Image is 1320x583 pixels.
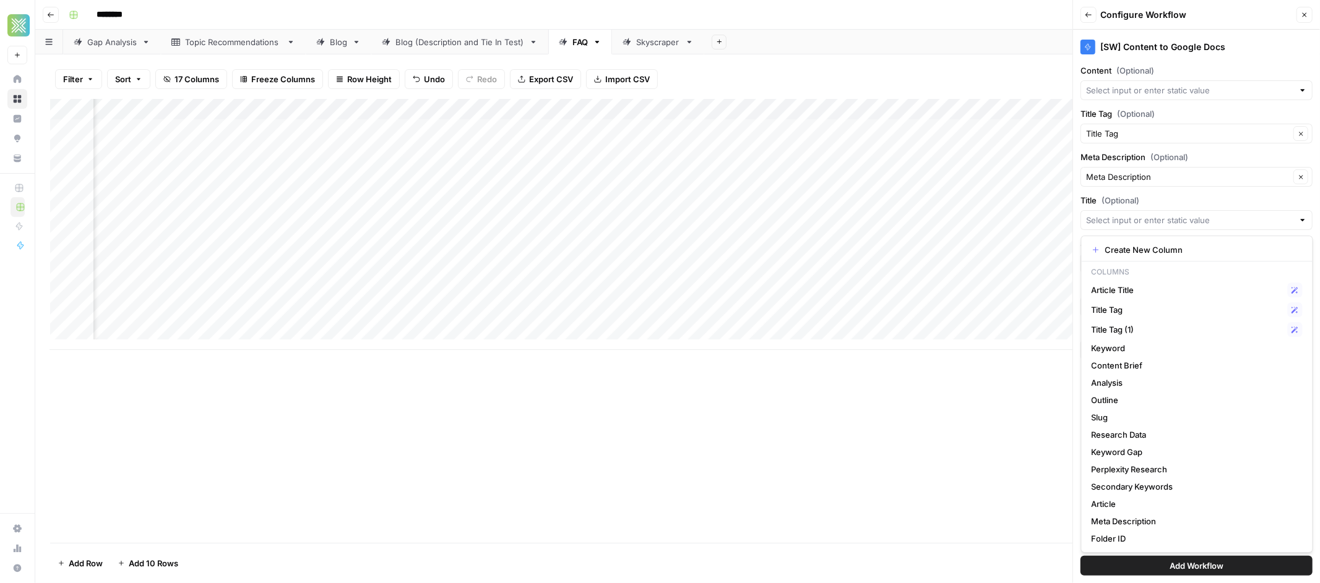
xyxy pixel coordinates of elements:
[1092,446,1298,458] span: Keyword Gap
[586,69,658,89] button: Import CSV
[87,36,137,48] div: Gap Analysis
[155,69,227,89] button: 17 Columns
[7,558,27,578] button: Help + Support
[1117,108,1155,120] span: (Optional)
[1092,498,1298,510] span: Article
[1092,359,1298,372] span: Content Brief
[69,557,103,569] span: Add Row
[1092,428,1298,441] span: Research Data
[7,69,27,89] a: Home
[115,73,131,85] span: Sort
[55,69,102,89] button: Filter
[424,73,445,85] span: Undo
[1081,556,1313,576] button: Add Workflow
[1081,194,1313,206] label: Title
[1086,171,1290,183] input: Meta Description
[251,73,315,85] span: Freeze Columns
[1081,108,1313,120] label: Title Tag
[328,69,400,89] button: Row Height
[1081,40,1313,54] div: [SW] Content to Google Docs
[612,30,704,54] a: Skyscraper
[7,519,27,538] a: Settings
[1092,323,1283,336] span: Title Tag (1)
[1092,463,1298,475] span: Perplexity Research
[1105,244,1298,256] span: Create New Column
[548,30,612,54] a: FAQ
[7,14,30,36] img: Xponent21 Logo
[50,553,110,573] button: Add Row
[1116,64,1154,77] span: (Optional)
[572,36,588,48] div: FAQ
[405,69,453,89] button: Undo
[7,148,27,168] a: Your Data
[1092,480,1298,493] span: Secondary Keywords
[1092,411,1298,423] span: Slug
[161,30,306,54] a: Topic Recommendations
[1150,151,1188,163] span: (Optional)
[7,129,27,148] a: Opportunities
[477,73,497,85] span: Redo
[7,538,27,558] a: Usage
[1086,214,1293,226] input: Select input or enter static value
[1092,532,1298,545] span: Folder ID
[1081,237,1313,250] label: Subtitle
[63,73,83,85] span: Filter
[129,557,178,569] span: Add 10 Rows
[458,69,505,89] button: Redo
[7,89,27,109] a: Browse
[1092,377,1298,389] span: Analysis
[232,69,323,89] button: Freeze Columns
[605,73,650,85] span: Import CSV
[1092,394,1298,406] span: Outline
[1086,127,1290,140] input: Title Tag
[306,30,371,54] a: Blog
[510,69,581,89] button: Export CSV
[110,553,186,573] button: Add 10 Rows
[7,10,27,41] button: Workspace: Xponent21
[395,36,524,48] div: Blog (Description and Tie In Test)
[529,73,573,85] span: Export CSV
[1081,64,1313,77] label: Content
[1092,284,1283,296] span: Article Title
[1092,304,1283,316] span: Title Tag
[1087,264,1308,280] p: Columns
[175,73,219,85] span: 17 Columns
[1092,515,1298,527] span: Meta Description
[185,36,282,48] div: Topic Recommendations
[1092,342,1298,354] span: Keyword
[330,36,347,48] div: Blog
[63,30,161,54] a: Gap Analysis
[1086,84,1293,96] input: Select input or enter static value
[1081,151,1313,163] label: Meta Description
[7,109,27,129] a: Insights
[107,69,150,89] button: Sort
[347,73,392,85] span: Row Height
[371,30,548,54] a: Blog (Description and Tie In Test)
[1102,194,1139,206] span: (Optional)
[636,36,680,48] div: Skyscraper
[1170,560,1223,572] span: Add Workflow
